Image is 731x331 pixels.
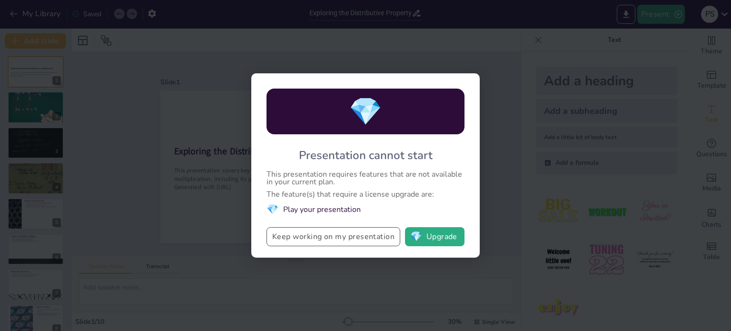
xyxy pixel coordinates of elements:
span: diamond [410,232,422,241]
button: diamondUpgrade [405,227,464,246]
span: diamond [267,203,278,216]
div: Presentation cannot start [299,148,433,163]
span: diamond [349,93,382,130]
button: Keep working on my presentation [267,227,400,246]
div: This presentation requires features that are not available in your current plan. [267,171,464,186]
div: The feature(s) that require a license upgrade are: [267,191,464,198]
li: Play your presentation [267,203,464,216]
